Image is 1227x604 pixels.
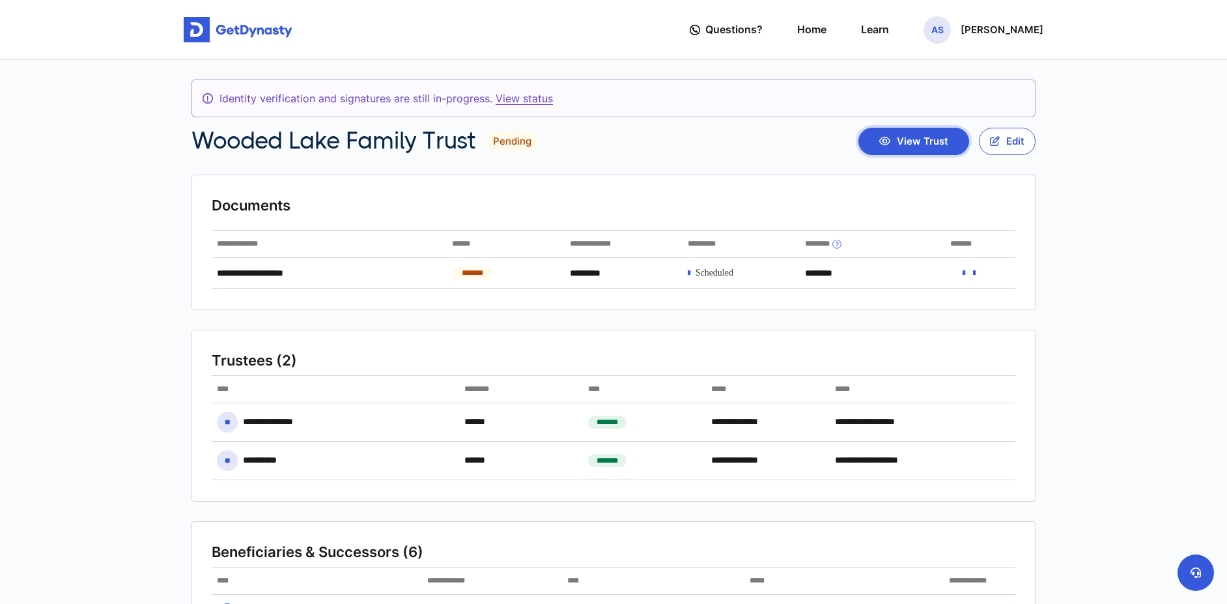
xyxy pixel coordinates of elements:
[690,11,763,48] a: Questions?
[496,92,553,105] a: View status
[487,132,538,152] span: Pending
[861,11,889,48] a: Learn
[191,127,538,155] div: Wooded Lake Family Trust
[212,543,423,562] span: Beneficiaries & Successors (6)
[797,11,826,48] a: Home
[219,91,553,106] span: Identity verification and signatures are still in-progress .
[212,351,297,370] span: Trustees (2)
[858,128,969,155] button: View Trust
[924,16,951,44] span: AS
[979,128,1036,155] button: Edit
[961,25,1043,35] p: [PERSON_NAME]
[705,18,763,42] span: Questions?
[212,196,290,215] span: Documents
[184,17,292,43] img: Get started for free with Dynasty Trust Company
[924,16,1043,44] button: AS[PERSON_NAME]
